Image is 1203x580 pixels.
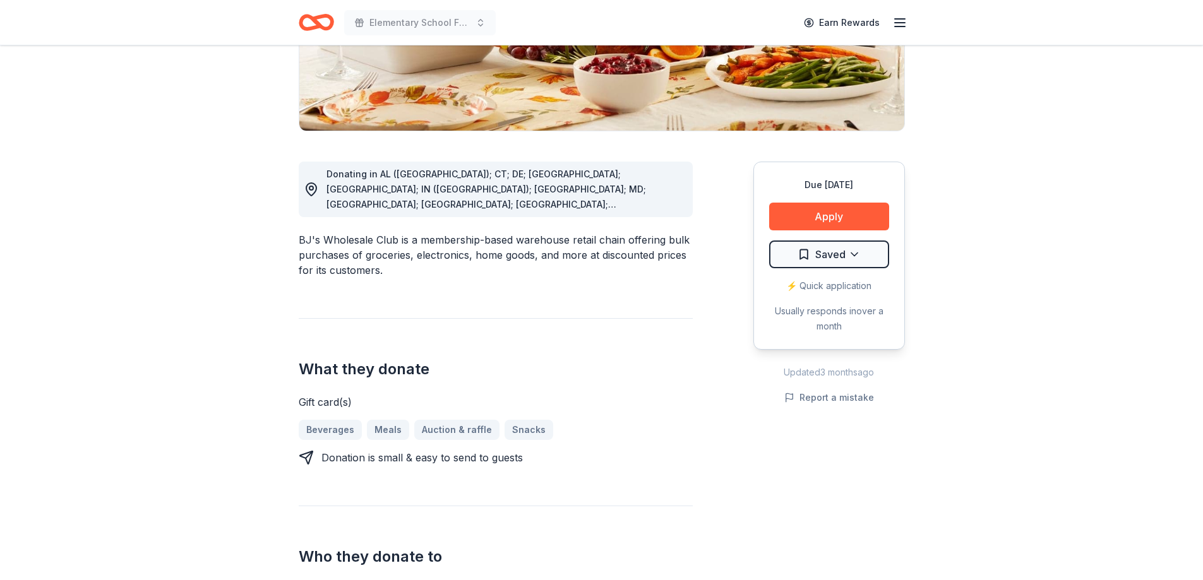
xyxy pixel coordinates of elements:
[321,450,523,465] div: Donation is small & easy to send to guests
[769,304,889,334] div: Usually responds in over a month
[753,365,905,380] div: Updated 3 months ago
[769,177,889,192] div: Due [DATE]
[344,10,496,35] button: Elementary School Fundraiser/ Tricky Tray
[326,169,646,255] span: Donating in AL ([GEOGRAPHIC_DATA]); CT; DE; [GEOGRAPHIC_DATA]; [GEOGRAPHIC_DATA]; IN ([GEOGRAPHIC...
[769,240,889,268] button: Saved
[769,278,889,293] div: ⚡️ Quick application
[299,232,693,278] div: BJ's Wholesale Club is a membership-based warehouse retail chain offering bulk purchases of groce...
[796,11,887,34] a: Earn Rewards
[367,420,409,440] a: Meals
[784,390,874,405] button: Report a mistake
[414,420,500,440] a: Auction & raffle
[505,420,553,440] a: Snacks
[299,420,362,440] a: Beverages
[299,359,693,379] h2: What they donate
[299,394,693,410] div: Gift card(s)
[369,15,470,30] span: Elementary School Fundraiser/ Tricky Tray
[815,246,846,263] span: Saved
[769,203,889,230] button: Apply
[299,547,693,567] h2: Who they donate to
[299,8,334,37] a: Home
